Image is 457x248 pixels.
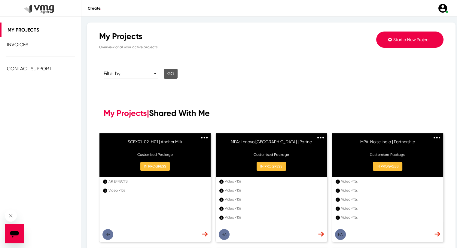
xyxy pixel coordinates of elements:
span: Shared With Me [149,108,210,118]
div: Video <15s [225,215,321,220]
span: Create [88,6,101,11]
img: dash-nav-arrow.svg [434,231,440,237]
h6: MPA: Lenovo [GEOGRAPHIC_DATA] | Partne [222,139,321,148]
button: Start a New Project [376,32,443,48]
button: IN PROGRESS [257,162,286,171]
button: Ha [335,229,346,240]
div: Video <15s [225,206,321,211]
div: AR EFFECTS [108,179,205,184]
div: 1 [103,180,107,184]
span: My Projects [8,27,39,33]
div: Video <15s [108,188,205,193]
img: 3dots.svg [434,137,440,138]
div: 1 [336,198,340,202]
span: . [100,6,101,11]
img: 3dots.svg [201,137,208,138]
h6: SCFX01-02-H01 | Anchor Milk [105,139,205,148]
button: IN PROGRESS [140,162,170,171]
div: 1 [219,189,224,193]
div: 1 [336,180,340,184]
div: 1 [336,216,340,220]
div: Video <15s [225,197,321,202]
div: Video <15s [225,188,321,193]
div: 1 [219,216,224,220]
div: 1 [219,207,224,211]
div: My Projects [99,32,326,41]
span: Contact Support [7,66,52,71]
span: | [147,108,149,118]
div: 1 [219,180,224,184]
div: 1 [336,189,340,193]
div: 1 [103,189,107,193]
span: Start a New Project [393,37,430,42]
div: Video <15s [341,215,438,220]
iframe: Button to launch messaging window [5,224,24,243]
div: 1 [219,198,224,202]
iframe: Close message [5,210,17,222]
p: Customised Package [222,152,321,157]
p: Customised Package [338,152,437,157]
img: user [437,3,448,14]
h6: MPA: Noise India | Partnership [338,139,437,148]
img: dash-nav-arrow.svg [202,231,208,237]
p: Customised Package [105,152,205,157]
div: Video <15s [341,188,438,193]
div: Video <15s [225,179,321,184]
img: 3dots.svg [317,137,324,138]
a: user [434,3,451,14]
span: Invoices [7,42,28,47]
button: Ha [219,229,230,240]
button: IN PROGRESS [373,162,402,171]
span: My Projects [104,108,147,118]
div: 1 [336,207,340,211]
span: Hi. Need any help? [4,4,43,9]
div: Video <15s [341,197,438,202]
button: Ha [102,229,113,240]
div: Video <15s [341,179,438,184]
button: Go [164,69,178,79]
p: Overview of all your active projects. [99,41,326,50]
img: dash-nav-arrow.svg [318,231,324,237]
div: Video <15s [341,206,438,211]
